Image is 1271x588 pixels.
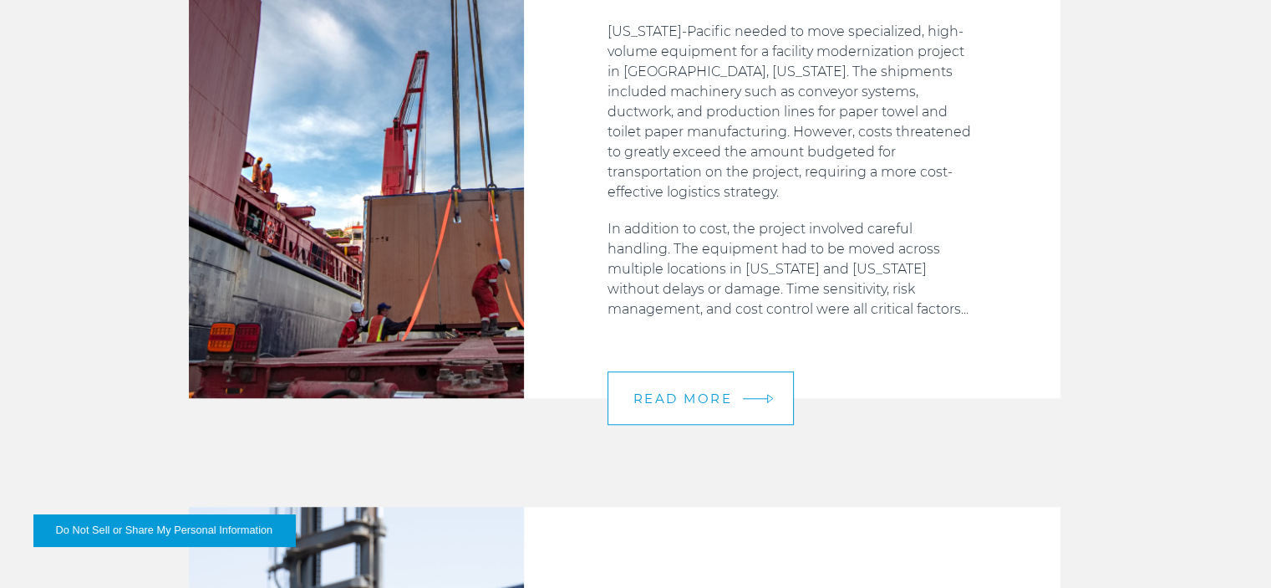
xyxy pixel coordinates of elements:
[767,394,774,403] img: arrow
[33,514,295,546] button: Do Not Sell or Share My Personal Information
[608,219,977,320] p: In addition to cost, the project involved careful handling. The equipment had to be moved across ...
[608,22,977,202] p: [US_STATE]-Pacific needed to move specialized, high-volume equipment for a facility modernization...
[633,392,733,405] span: READ MORE
[608,371,795,425] a: READ MORE arrow arrow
